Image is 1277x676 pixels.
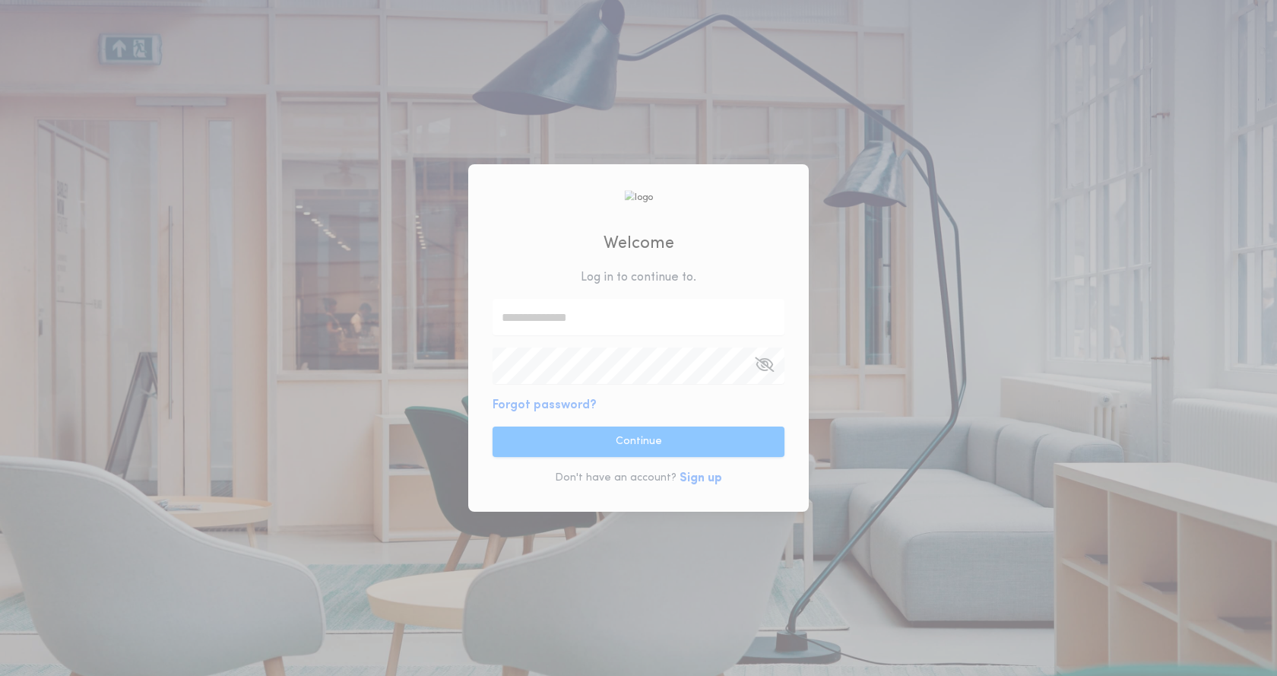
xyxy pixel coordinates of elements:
[493,396,597,414] button: Forgot password?
[680,469,722,487] button: Sign up
[581,268,696,287] p: Log in to continue to .
[624,190,653,205] img: logo
[493,427,784,457] button: Continue
[604,231,674,256] h2: Welcome
[555,471,677,486] p: Don't have an account?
